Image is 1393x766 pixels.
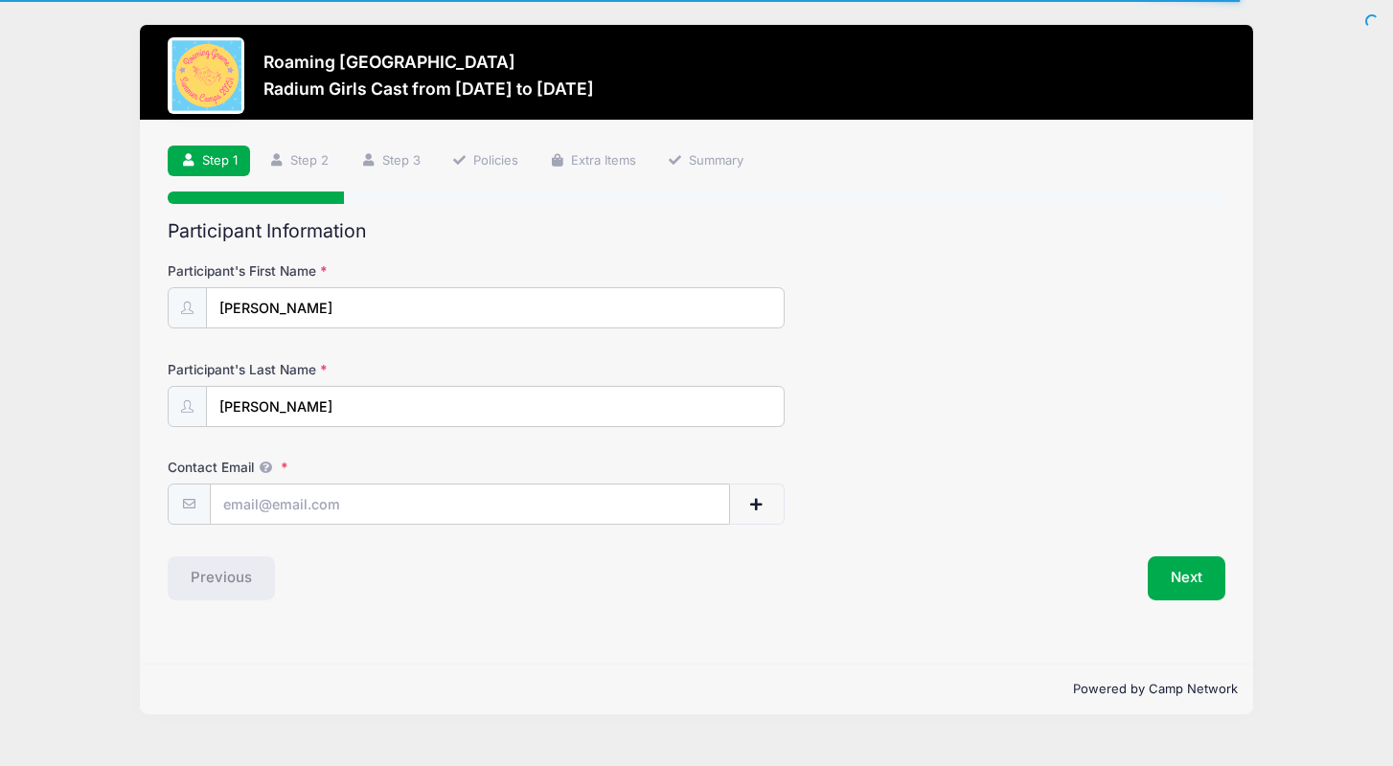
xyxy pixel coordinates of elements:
h3: Radium Girls Cast from [DATE] to [DATE] [263,79,594,99]
label: Participant's First Name [168,261,520,281]
h2: Participant Information [168,220,1224,242]
button: Next [1148,556,1225,600]
p: Powered by Camp Network [155,680,1237,699]
label: Contact Email [168,458,520,477]
label: Participant's Last Name [168,360,520,379]
a: Step 3 [348,146,433,177]
input: email@email.com [210,484,730,525]
a: Step 1 [168,146,250,177]
a: Summary [655,146,757,177]
h3: Roaming [GEOGRAPHIC_DATA] [263,52,594,72]
a: Policies [439,146,531,177]
a: Extra Items [537,146,649,177]
input: Participant's First Name [206,287,785,328]
input: Participant's Last Name [206,386,785,427]
a: Step 2 [257,146,342,177]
